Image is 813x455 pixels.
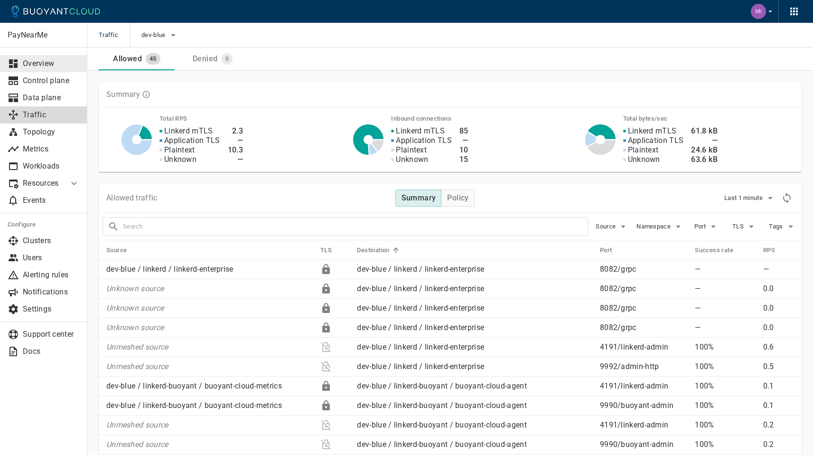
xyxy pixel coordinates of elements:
[320,246,332,254] h5: TLS
[600,323,687,332] p: 8082 / grpc
[320,419,332,431] div: Plaintext
[695,440,756,449] p: 100%
[695,342,756,352] p: 100%
[695,303,756,313] p: —
[106,193,158,203] p: Allowed traffic
[395,190,442,207] button: Summary
[724,191,776,205] button: Last 1 minute
[109,50,142,64] div: Allowed
[636,219,684,234] button: Namespace
[106,284,313,294] p: Unknown source
[695,381,756,391] p: 100%
[141,31,167,39] span: dev-blue
[729,219,760,234] button: TLS
[23,144,80,154] p: Metrics
[357,342,484,351] a: dev-blue / linkerd / linkerd-enterprise
[320,341,332,353] div: Plaintext
[763,401,794,410] p: 0.1
[691,155,718,164] h4: 63.6 kB
[23,179,61,188] p: Resources
[357,246,389,254] h5: Destination
[357,420,526,429] a: dev-blue / linkerd-buoyant / buoyant-cloud-agent
[164,126,213,136] p: Linkerd mTLS
[23,110,80,120] p: Traffic
[141,28,178,42] button: dev-blue
[447,193,468,203] h4: Policy
[763,303,794,313] p: 0.0
[459,155,468,164] h4: 15
[763,284,794,294] p: 0.0
[228,145,243,155] h4: 10.3
[320,246,344,255] span: TLS
[189,50,217,64] div: Denied
[222,55,233,63] span: 0
[106,246,127,254] h5: Source
[459,136,468,145] h4: —
[106,303,313,313] p: Unknown source
[441,190,474,207] button: Policy
[600,246,612,254] h5: Port
[763,323,794,332] p: 0.0
[23,253,80,263] p: Users
[23,304,80,314] p: Settings
[23,76,80,85] p: Control plane
[763,362,794,371] p: 0.5
[164,136,220,145] p: Application TLS
[164,145,195,155] p: Plaintext
[767,219,798,234] button: Tags
[732,223,746,230] span: TLS
[596,219,629,234] button: Source
[724,194,765,202] span: Last 1 minute
[357,323,484,332] a: dev-blue / linkerd / linkerd-enterprise
[691,136,718,145] h4: —
[691,126,718,136] h4: 61.8 kB
[23,236,80,246] p: Clusters
[99,23,130,47] span: Traffic
[763,440,794,449] p: 0.2
[600,420,687,430] p: 4191 / linkerd-admin
[142,90,150,99] svg: TLS data is compiled from traffic seen by Linkerd proxies. RPS and TCP bytes reflect both inbound...
[763,381,794,391] p: 0.1
[357,362,484,371] a: dev-blue / linkerd / linkerd-enterprise
[23,196,80,205] p: Events
[763,246,775,254] h5: RPS
[23,161,80,171] p: Workloads
[357,284,484,293] a: dev-blue / linkerd / linkerd-enterprise
[8,30,79,40] p: PayNearMe
[99,47,175,70] a: Allowed45
[695,246,733,254] h5: Success rate
[691,145,718,155] h4: 24.6 kB
[106,362,313,371] p: Unmeshed source
[763,342,794,352] p: 0.6
[23,93,80,103] p: Data plane
[23,270,80,280] p: Alerting rules
[600,401,687,410] p: 9990 / buoyant-admin
[228,136,243,145] h4: —
[695,420,756,430] p: 100%
[164,155,196,164] p: Unknown
[600,440,687,449] p: 9990 / buoyant-admin
[402,193,436,203] h4: Summary
[769,223,785,230] span: Tags
[357,246,402,255] span: Destination
[106,323,313,332] p: Unknown source
[106,401,282,410] a: dev-blue / linkerd-buoyant / buoyant-cloud-metrics
[228,126,243,136] h4: 2.3
[23,127,80,137] p: Topology
[357,381,526,390] a: dev-blue / linkerd-buoyant / buoyant-cloud-agent
[695,284,756,294] p: —
[23,347,80,356] p: Docs
[396,155,428,164] p: Unknown
[459,145,468,155] h4: 10
[396,126,445,136] p: Linkerd mTLS
[780,191,794,205] div: Refresh metrics
[459,126,468,136] h4: 85
[628,155,660,164] p: Unknown
[106,440,313,449] p: Unmeshed source
[320,439,332,450] div: Plaintext
[600,362,687,371] p: 9992 / admin-http
[695,401,756,410] p: 100%
[106,342,313,352] p: Unmeshed source
[146,55,160,63] span: 45
[320,361,332,372] div: Plaintext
